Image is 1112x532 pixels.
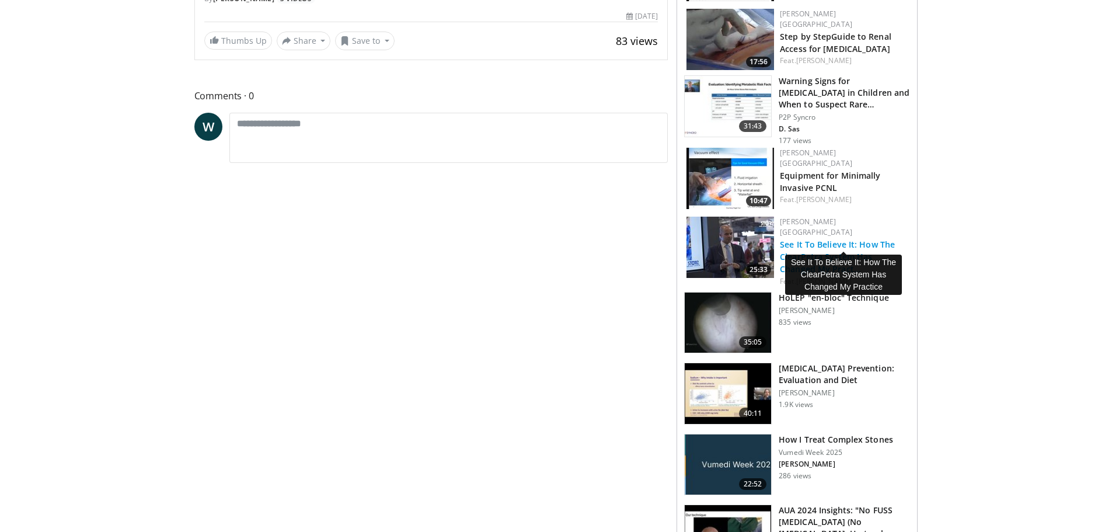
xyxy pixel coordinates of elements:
a: See It To Believe It: How The ClearPetra System Has Changed My Pract… [780,239,895,274]
img: b1bc6859-4bdd-4be1-8442-b8b8c53ce8a1.150x105_q85_crop-smart_upscale.jpg [685,76,771,137]
div: Feat. [780,194,908,205]
a: 35:05 HoLEP "en-bloc" Technique [PERSON_NAME] 835 views [684,292,910,354]
h3: [MEDICAL_DATA] Prevention: Evaluation and Diet [779,363,910,386]
a: Step by StepGuide to Renal Access for [MEDICAL_DATA] [780,31,891,54]
div: [DATE] [626,11,658,22]
span: 22:52 [739,478,767,490]
a: Equipment for Minimally Invasive PCNL [780,170,880,193]
span: 25:33 [746,265,771,275]
a: 10:47 [686,148,774,209]
div: Feat. [780,276,908,287]
span: 31:43 [739,120,767,132]
img: 83db353a-c630-4554-8a0b-735d1bf04164.150x105_q85_crop-smart_upscale.jpg [685,363,771,424]
span: Comments 0 [194,88,668,103]
p: 1.9K views [779,400,813,409]
img: d4687df1-bff4-4f94-b24f-952b82220f7b.png.150x105_q85_crop-smart_upscale.jpg [685,434,771,495]
div: Feat. [780,55,908,66]
a: W [194,113,222,141]
a: 40:11 [MEDICAL_DATA] Prevention: Evaluation and Diet [PERSON_NAME] 1.9K views [684,363,910,425]
p: 835 views [779,318,811,327]
a: 25:33 [686,217,774,278]
h3: Warning Signs for [MEDICAL_DATA] in Children and When to Suspect Rare… [779,75,910,110]
a: [PERSON_NAME] [796,194,852,204]
p: 177 views [779,136,811,145]
p: D. Sas [779,124,910,134]
span: 17:56 [746,57,771,67]
a: [PERSON_NAME] [GEOGRAPHIC_DATA] [780,217,852,237]
img: 57193a21-700a-4103-8163-b4069ca57589.150x105_q85_crop-smart_upscale.jpg [686,148,774,209]
p: 286 views [779,471,811,481]
p: P2P Syncro [779,113,910,122]
img: fb452d19-f97f-4b12-854a-e22d5bcc68fc.150x105_q85_crop-smart_upscale.jpg [685,293,771,353]
div: See It To Believe It: How The ClearPetra System Has Changed My Practice [785,255,902,295]
a: 17:56 [686,9,774,70]
p: [PERSON_NAME] [779,388,910,398]
button: Share [277,32,331,50]
p: Vumedi Week 2025 [779,448,893,457]
span: 10:47 [746,196,771,206]
span: 83 views [616,34,658,48]
img: 47196b86-3779-4b90-b97e-820c3eda9b3b.150x105_q85_crop-smart_upscale.jpg [686,217,774,278]
p: [PERSON_NAME] [779,306,889,315]
span: 40:11 [739,408,767,419]
a: [PERSON_NAME] [GEOGRAPHIC_DATA] [780,148,852,168]
a: Thumbs Up [204,32,272,50]
h3: HoLEP "en-bloc" Technique [779,292,889,304]
img: be78edef-9c83-4ca4-81c3-bb590ce75b9a.150x105_q85_crop-smart_upscale.jpg [686,9,774,70]
h3: How I Treat Complex Stones [779,434,893,446]
a: [PERSON_NAME] [796,55,852,65]
span: 35:05 [739,336,767,348]
a: 22:52 How I Treat Complex Stones Vumedi Week 2025 [PERSON_NAME] 286 views [684,434,910,496]
p: [PERSON_NAME] [779,460,893,469]
a: 31:43 Warning Signs for [MEDICAL_DATA] in Children and When to Suspect Rare… P2P Syncro D. Sas 17... [684,75,910,145]
a: [PERSON_NAME] [GEOGRAPHIC_DATA] [780,9,852,29]
button: Save to [335,32,395,50]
